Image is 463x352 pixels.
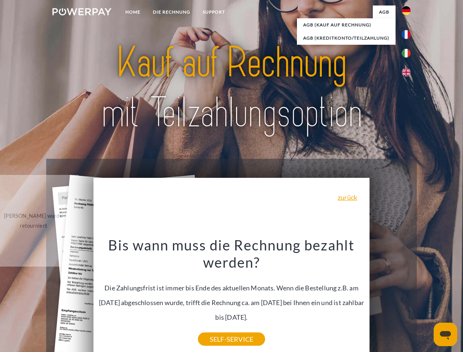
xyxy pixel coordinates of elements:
[196,5,231,19] a: SUPPORT
[402,6,411,15] img: de
[119,5,147,19] a: Home
[70,35,393,140] img: title-powerpay_de.svg
[402,49,411,58] img: it
[98,236,365,339] div: Die Zahlungsfrist ist immer bis Ende des aktuellen Monats. Wenn die Bestellung z.B. am [DATE] abg...
[434,323,457,346] iframe: Schaltfläche zum Öffnen des Messaging-Fensters
[52,8,111,15] img: logo-powerpay-white.svg
[147,5,196,19] a: DIE RECHNUNG
[338,194,357,201] a: zurück
[297,32,396,45] a: AGB (Kreditkonto/Teilzahlung)
[373,5,396,19] a: agb
[402,68,411,77] img: en
[198,333,265,346] a: SELF-SERVICE
[98,236,365,271] h3: Bis wann muss die Rechnung bezahlt werden?
[402,30,411,39] img: fr
[297,18,396,32] a: AGB (Kauf auf Rechnung)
